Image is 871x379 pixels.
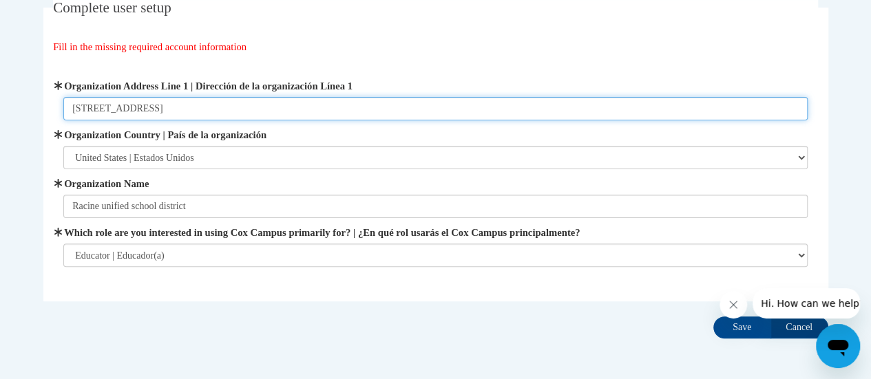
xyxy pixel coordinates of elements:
iframe: Button to launch messaging window [816,324,860,368]
label: Organization Country | País de la organización [63,127,808,142]
iframe: Message from company [753,288,860,318]
label: Organization Address Line 1 | Dirección de la organización Línea 1 [63,78,808,94]
span: Hi. How can we help? [8,10,112,21]
label: Which role are you interested in using Cox Campus primarily for? | ¿En qué rol usarás el Cox Camp... [63,225,808,240]
iframe: Close message [720,291,747,318]
input: Save [713,316,771,338]
label: Organization Name [63,176,808,191]
input: Metadata input [63,195,808,218]
input: Metadata input [63,97,808,120]
span: Fill in the missing required account information [53,41,246,52]
input: Cancel [770,316,828,338]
